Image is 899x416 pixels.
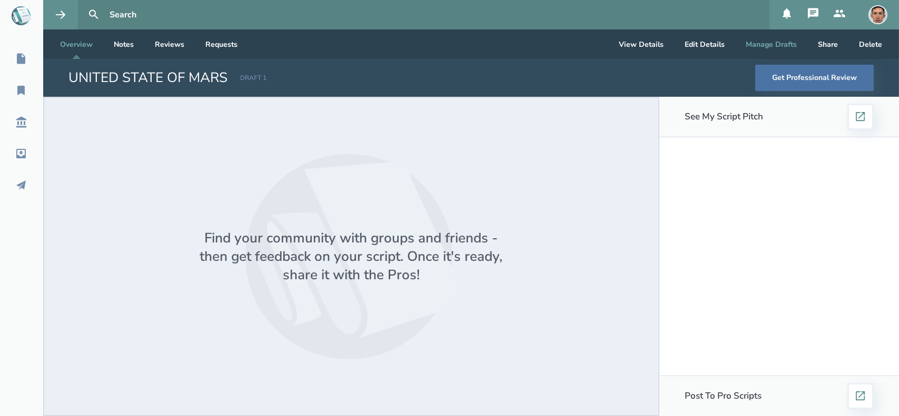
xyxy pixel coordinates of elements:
[868,5,887,24] img: user_1756948650-crop.jpg
[197,29,246,59] a: Requests
[105,29,142,59] a: Notes
[193,229,509,284] div: Find your community with groups and friends - then get feedback on your script. Once it's ready, ...
[809,29,846,59] button: Share
[851,29,891,59] button: Delete
[755,65,874,91] button: Get Professional Review
[676,29,733,59] button: Edit Details
[240,74,266,83] div: DRAFT 1
[610,29,672,59] button: View Details
[146,29,193,59] a: Reviews
[52,29,101,59] a: Overview
[737,29,805,59] button: Manage Drafts
[685,111,763,122] h3: See My Script Pitch
[68,68,228,87] h1: UNITED STATE OF MARS
[685,391,762,401] h3: Post To Pro Scripts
